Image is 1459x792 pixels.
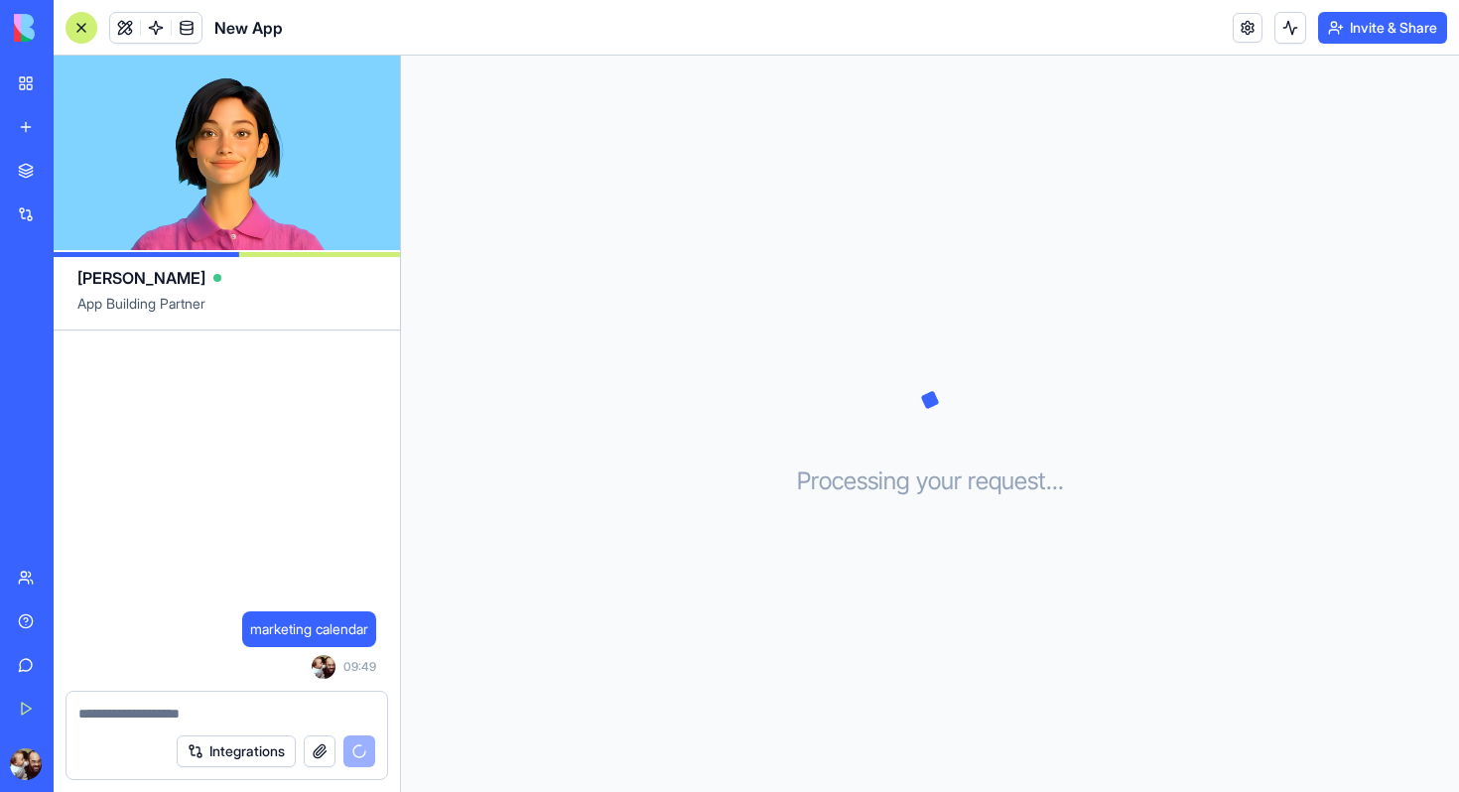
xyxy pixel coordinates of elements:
h3: Processing your request [797,465,1064,497]
span: . [1052,465,1058,497]
img: logo [14,14,137,42]
span: New App [214,16,283,40]
span: 09:49 [343,659,376,675]
span: . [1046,465,1052,497]
button: Invite & Share [1318,12,1447,44]
span: [PERSON_NAME] [77,266,205,290]
img: ACg8ocLTBOaVwNtQUjYbZqjjyQxvY0uIMmhExEM97Jm2A0O2-yFBjr6ykw=s96-c [312,655,335,679]
span: . [1058,465,1064,497]
img: ACg8ocLTBOaVwNtQUjYbZqjjyQxvY0uIMmhExEM97Jm2A0O2-yFBjr6ykw=s96-c [10,748,42,780]
span: App Building Partner [77,294,376,330]
span: marketing calendar [250,619,368,639]
button: Integrations [177,735,296,767]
